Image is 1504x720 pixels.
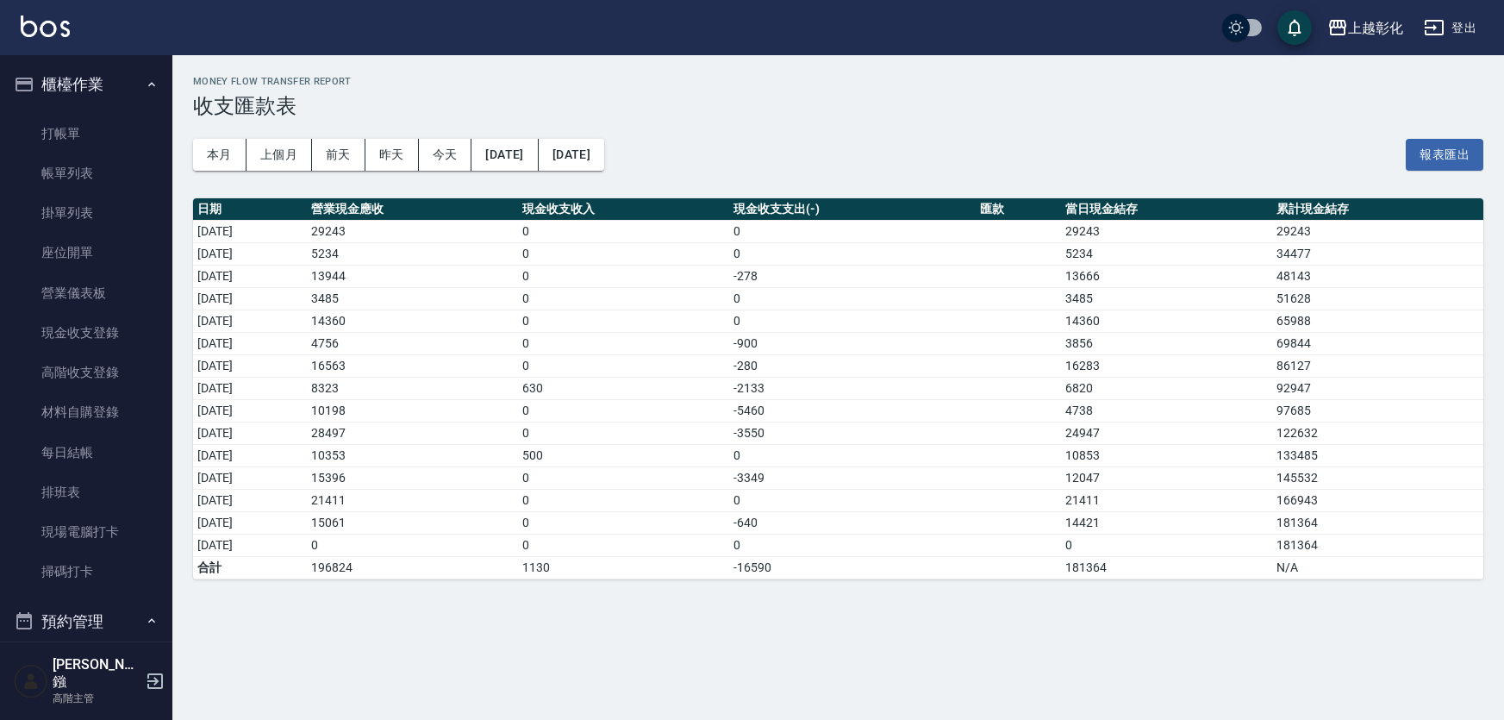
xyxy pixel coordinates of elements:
td: [DATE] [193,265,307,287]
td: 86127 [1272,354,1483,377]
td: 0 [729,444,976,466]
th: 當日現金結存 [1061,198,1272,221]
td: 0 [729,287,976,310]
td: -5460 [729,399,976,422]
td: 0 [518,310,729,332]
td: 34477 [1272,242,1483,265]
h2: Money Flow Transfer Report [193,76,1483,87]
td: 0 [729,310,976,332]
td: 0 [518,287,729,310]
td: 14360 [1061,310,1272,332]
a: 現金收支登錄 [7,313,165,353]
button: 昨天 [365,139,419,171]
td: -3349 [729,466,976,489]
th: 現金收支支出(-) [729,198,976,221]
button: save [1277,10,1312,45]
td: -280 [729,354,976,377]
td: 0 [518,489,729,511]
td: 6820 [1061,377,1272,399]
td: [DATE] [193,534,307,556]
td: 3485 [307,287,518,310]
td: 48143 [1272,265,1483,287]
td: 181364 [1272,534,1483,556]
a: 排班表 [7,473,165,512]
button: 本月 [193,139,247,171]
a: 營業儀表板 [7,273,165,313]
td: -640 [729,511,976,534]
td: -2133 [729,377,976,399]
button: 櫃檯作業 [7,62,165,107]
td: 合計 [193,556,307,579]
td: 0 [518,399,729,422]
td: 65988 [1272,310,1483,332]
td: [DATE] [193,489,307,511]
a: 材料自購登錄 [7,392,165,432]
button: 登出 [1417,12,1483,44]
td: 0 [729,534,976,556]
a: 座位開單 [7,233,165,272]
th: 現金收支收入 [518,198,729,221]
td: 630 [518,377,729,399]
td: -278 [729,265,976,287]
td: 29243 [1061,220,1272,242]
td: [DATE] [193,332,307,354]
th: 累計現金結存 [1272,198,1483,221]
td: [DATE] [193,377,307,399]
a: 高階收支登錄 [7,353,165,392]
td: 21411 [1061,489,1272,511]
button: 前天 [312,139,365,171]
td: 1130 [518,556,729,579]
td: 145532 [1272,466,1483,489]
td: [DATE] [193,511,307,534]
td: [DATE] [193,354,307,377]
td: 133485 [1272,444,1483,466]
td: 181364 [1061,556,1272,579]
td: -16590 [729,556,976,579]
td: [DATE] [193,466,307,489]
td: 5234 [307,242,518,265]
img: Person [14,664,48,698]
a: 現場電腦打卡 [7,512,165,552]
button: 上個月 [247,139,312,171]
td: 0 [518,354,729,377]
td: 10198 [307,399,518,422]
td: 16563 [307,354,518,377]
td: -900 [729,332,976,354]
a: 報表匯出 [1406,139,1483,171]
td: 12047 [1061,466,1272,489]
td: 16283 [1061,354,1272,377]
button: 今天 [419,139,472,171]
td: 4738 [1061,399,1272,422]
td: 0 [729,242,976,265]
h3: 收支匯款表 [193,94,1483,118]
a: 掛單列表 [7,193,165,233]
td: [DATE] [193,399,307,422]
td: [DATE] [193,220,307,242]
td: 0 [518,242,729,265]
td: 0 [518,534,729,556]
td: 3485 [1061,287,1272,310]
td: [DATE] [193,422,307,444]
td: [DATE] [193,287,307,310]
td: 13944 [307,265,518,287]
td: 0 [729,220,976,242]
td: 51628 [1272,287,1483,310]
td: 8323 [307,377,518,399]
td: 10853 [1061,444,1272,466]
td: 0 [729,489,976,511]
td: 0 [307,534,518,556]
td: 0 [518,422,729,444]
td: 0 [1061,534,1272,556]
td: 0 [518,466,729,489]
td: 4756 [307,332,518,354]
td: 196824 [307,556,518,579]
td: 29243 [1272,220,1483,242]
td: 24947 [1061,422,1272,444]
td: 69844 [1272,332,1483,354]
td: [DATE] [193,310,307,332]
td: 3856 [1061,332,1272,354]
th: 匯款 [976,198,1061,221]
th: 日期 [193,198,307,221]
td: 21411 [307,489,518,511]
td: 15396 [307,466,518,489]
